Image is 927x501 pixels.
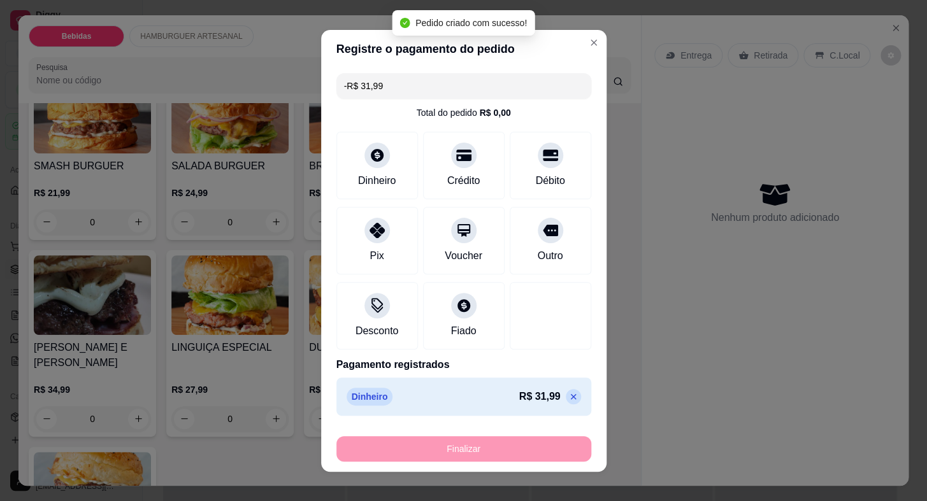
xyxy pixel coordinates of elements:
[584,32,604,53] button: Close
[356,323,399,339] div: Desconto
[400,18,410,28] span: check-circle
[358,173,396,188] div: Dinheiro
[344,73,584,99] input: Ex.: hambúrguer de cordeiro
[336,357,591,372] p: Pagamento registrados
[537,248,563,264] div: Outro
[445,248,482,264] div: Voucher
[347,388,393,406] p: Dinheiro
[416,106,510,119] div: Total do pedido
[535,173,564,188] div: Débito
[519,389,561,404] p: R$ 31,99
[321,30,607,68] header: Registre o pagamento do pedido
[447,173,480,188] div: Crédito
[415,18,527,28] span: Pedido criado com sucesso!
[370,248,384,264] div: Pix
[479,106,510,119] div: R$ 0,00
[450,323,476,339] div: Fiado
